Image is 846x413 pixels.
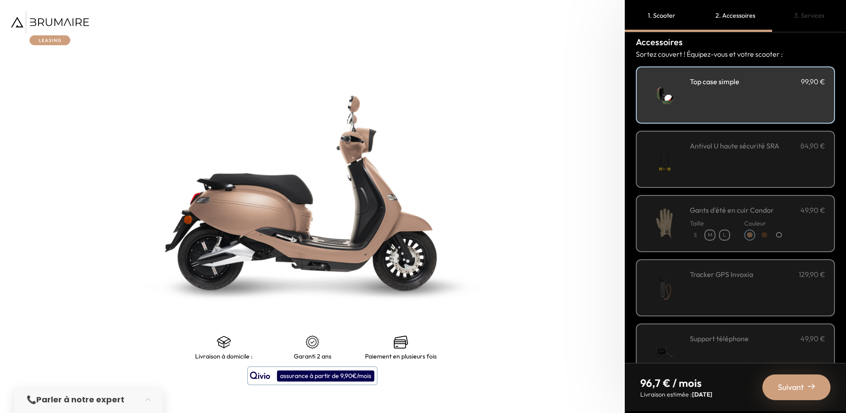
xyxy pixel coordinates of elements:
[690,205,774,215] h3: Gants d'été en cuir Condor
[800,140,825,151] p: 84,90 €
[636,35,835,49] h3: Accessoires
[690,333,749,344] h3: Support téléphone
[690,140,779,151] h3: Antivol U haute sécurité SRA
[217,335,231,349] img: shipping.png
[744,219,784,228] p: Couleur
[646,76,683,114] img: Top case simple
[801,76,825,87] p: 99,90 €
[800,333,825,344] p: 49,90 €
[799,269,825,280] p: 129,90 €
[636,49,835,59] p: Sortez couvert ! Équipez-vous et votre scooter :
[720,230,729,240] p: L
[247,366,377,385] button: assurance à partir de 9,90€/mois
[690,269,753,280] h3: Tracker GPS Invoxia
[277,370,374,382] div: assurance à partir de 9,90€/mois
[646,140,683,178] img: Antivol U haute sécurité SRA
[690,76,739,87] h3: Top case simple
[640,390,712,399] p: Livraison estimée :
[691,230,700,240] p: S
[646,333,683,371] img: Support téléphone
[250,370,270,381] img: logo qivio
[365,353,437,360] p: Paiement en plusieurs fois
[11,11,89,45] img: Brumaire Leasing
[394,335,408,349] img: credit-cards.png
[640,376,712,390] p: 96,7 € / mois
[778,381,804,394] span: Suivant
[692,390,712,398] span: [DATE]
[294,353,331,360] p: Garanti 2 ans
[800,205,825,215] p: 49,90 €
[646,269,683,307] img: Tracker GPS Invoxia
[195,353,253,360] p: Livraison à domicile :
[305,335,319,349] img: certificat-de-garantie.png
[646,205,683,242] img: Gants d'été en cuir Condor
[705,230,715,240] p: M
[808,383,815,390] img: right-arrow-2.png
[690,219,730,228] p: Taille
